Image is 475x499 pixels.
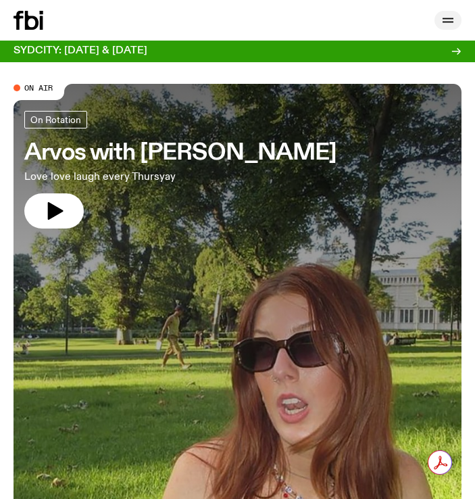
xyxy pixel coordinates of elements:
span: On Rotation [30,114,81,124]
a: Arvos with [PERSON_NAME]Love love laugh every Thursyay [24,111,336,229]
a: On Rotation [24,111,87,128]
p: Love love laugh every Thursyay [24,169,336,185]
span: On Air [24,83,53,92]
h3: SYDCITY: [DATE] & [DATE] [14,46,147,56]
h3: Arvos with [PERSON_NAME] [24,142,336,164]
